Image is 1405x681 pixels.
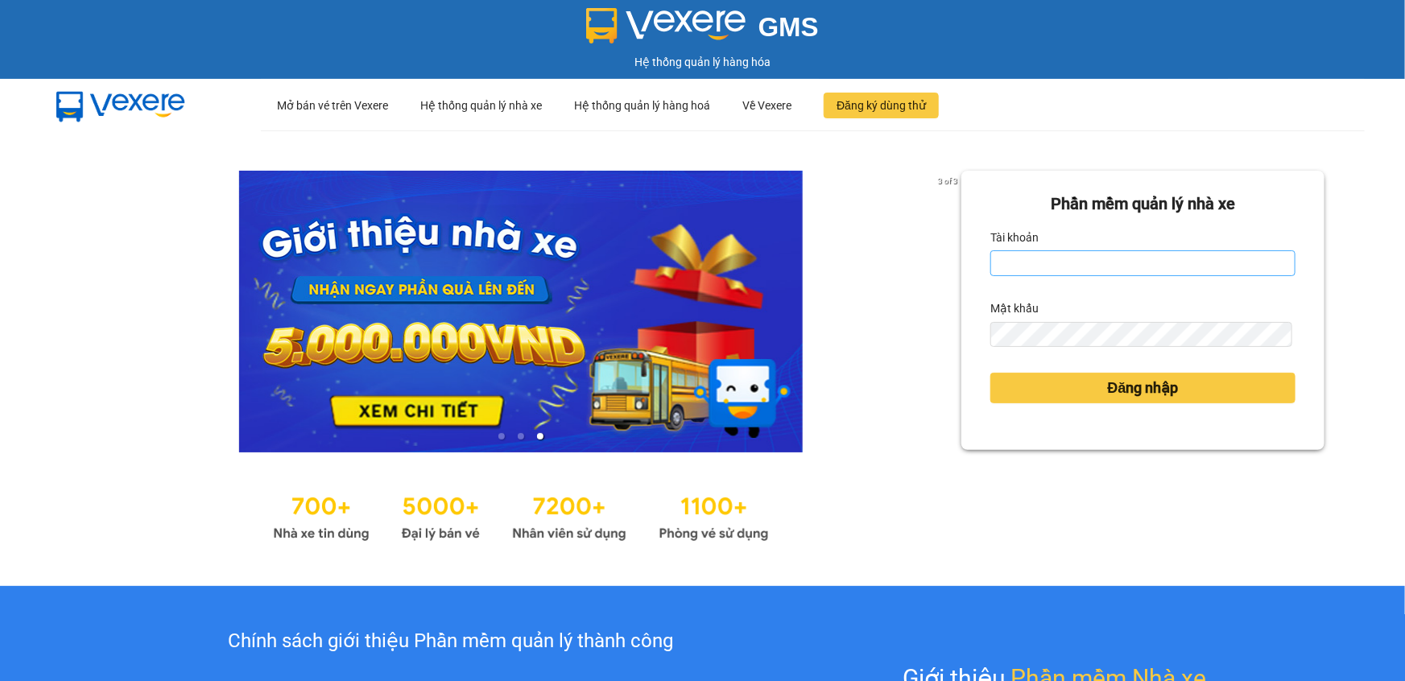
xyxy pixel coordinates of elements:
[990,192,1295,217] div: Phần mềm quản lý nhà xe
[586,8,746,43] img: logo 2
[990,322,1292,348] input: Mật khẩu
[420,80,542,131] div: Hệ thống quản lý nhà xe
[990,250,1295,276] input: Tài khoản
[98,626,803,657] div: Chính sách giới thiệu Phần mềm quản lý thành công
[518,433,524,440] li: slide item 2
[933,171,961,192] p: 3 of 3
[81,171,103,452] button: previous slide / item
[498,433,505,440] li: slide item 1
[990,225,1039,250] label: Tài khoản
[990,373,1295,403] button: Đăng nhập
[537,433,543,440] li: slide item 3
[837,97,926,114] span: Đăng ký dùng thử
[990,295,1039,321] label: Mật khẩu
[758,12,819,42] span: GMS
[824,93,939,118] button: Đăng ký dùng thử
[1108,377,1179,399] span: Đăng nhập
[277,80,388,131] div: Mở bán vé trên Vexere
[4,53,1401,71] div: Hệ thống quản lý hàng hóa
[939,171,961,452] button: next slide / item
[273,485,769,546] img: Statistics.png
[586,24,819,37] a: GMS
[574,80,710,131] div: Hệ thống quản lý hàng hoá
[742,80,791,131] div: Về Vexere
[40,79,201,132] img: mbUUG5Q.png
